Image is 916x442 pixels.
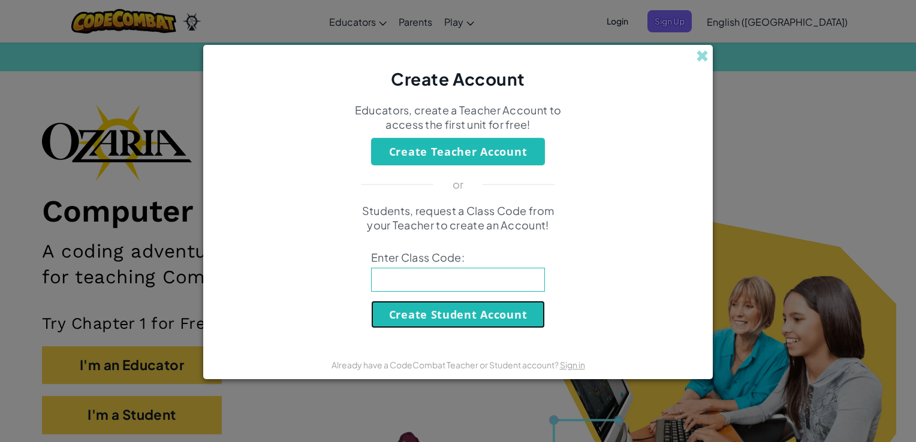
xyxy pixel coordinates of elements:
span: Enter Class Code: [371,250,545,265]
p: or [453,177,464,192]
button: Create Student Account [371,301,545,328]
button: Create Teacher Account [371,138,545,165]
a: Sign in [560,359,585,370]
p: Educators, create a Teacher Account to access the first unit for free! [353,103,563,132]
span: Create Account [391,68,525,89]
span: Already have a CodeCombat Teacher or Student account? [332,359,560,370]
p: Students, request a Class Code from your Teacher to create an Account! [353,204,563,232]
